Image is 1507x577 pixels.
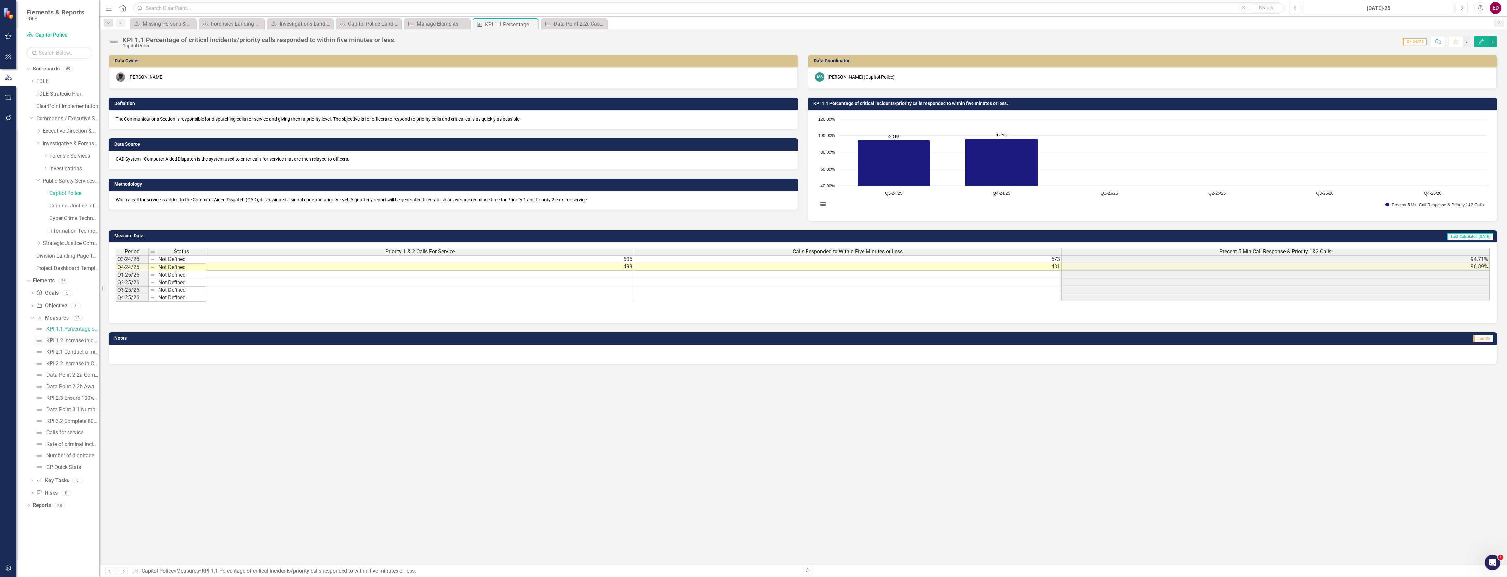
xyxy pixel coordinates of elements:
td: Q3-25/26 [116,287,149,294]
a: Risks [36,489,57,497]
img: 8DAGhfEEPCf229AAAAAElFTkSuQmCC [150,249,155,255]
td: Q3-24/25 [116,255,149,264]
div: Capitol Police Landing [348,20,400,28]
td: Not Defined [157,255,206,264]
h3: KPI 1.1 Percentage of critical incidents/priority calls responded to within five minutes or less. [813,101,1494,106]
td: Not Defined [157,279,206,287]
button: Show Precent 5 Min Call Response & Priority 1&2 Calls [1385,202,1484,207]
div: Investigations Landing Page [280,20,331,28]
a: Number of dignitaries provided with FDLE protective services [34,451,99,461]
div: Data Point 2.2b Awareness trainings (Increase in CP community activities series) [46,384,99,390]
input: Search ClearPoint... [133,2,1284,14]
a: Criminal Justice Information Services [49,202,99,210]
img: Not Defined [35,325,43,333]
div: KPI 1.2 Increase in daily presence through proactive patrol and K-9. [46,338,99,343]
text: Q3-25/26 [1316,191,1333,196]
td: Not Defined [157,294,206,302]
div: 5 [62,290,72,296]
img: Not Defined [35,406,43,414]
td: Q4-24/25 [116,264,149,271]
text: 40.00% [821,183,835,188]
span: Last Calculated [DATE] [1447,233,1493,240]
text: Q1-25/26 [1101,191,1118,196]
a: Reports [33,502,51,509]
a: Investigative & Forensic Services Command [43,140,99,148]
h3: Data Owner [115,58,794,63]
span: Calls Responded to Within Five Minutes or Less [793,249,903,255]
div: 13 [72,316,83,321]
div: KPI 1.1 Percentage of critical incidents/priority calls responded to within five minutes or less. [485,20,537,29]
a: FDLE Strategic Plan [36,90,99,98]
img: Not Defined [35,348,43,356]
td: 481 [634,263,1062,271]
a: Key Tasks [36,477,69,484]
a: Strategic Justice Command [43,240,99,247]
a: Data Point 2.2a Community events held (Increase in CP community activities series) [34,370,99,380]
a: Commands / Executive Support Branch [36,115,99,123]
a: ClearPoint Implementation [36,103,99,110]
div: Missing Persons & Offender Enforcement Landing Page [143,20,194,28]
img: 8DAGhfEEPCf229AAAAAElFTkSuQmCC [150,280,155,285]
span: Priority 1 & 2 Calls For Service [385,249,455,255]
div: Chart. Highcharts interactive chart. [815,116,1490,214]
a: Cyber Crime Technology & Telecommunications [49,215,99,222]
a: Capitol Police [26,31,92,39]
div: Manage Elements [417,20,468,28]
div: Data Point 2.2c Cases: Special Programs/Assists [554,20,605,28]
div: KPI 2.2 Increase in CP community activities [46,361,99,367]
div: KPI 1.1 Percentage of critical incidents/priority calls responded to within five minutes or less. [202,568,416,574]
p: CAD System - Computer Aided Dispatch is the system used to enter calls for service that are then ... [116,156,791,162]
span: Search [1259,5,1273,10]
a: Rate of criminal incidents per 1,000 employees [34,439,99,450]
a: Forensic Services [49,152,99,160]
span: Period [125,249,140,255]
a: Capitol Police [49,190,99,197]
span: Precent 5 Min Call Response & Priority 1&2 Calls [1219,249,1331,255]
div: 26 [58,278,68,284]
a: KPI 2.2 Increase in CP community activities [34,358,99,369]
td: Q2-25/26 [116,279,149,287]
a: KPI 1.2 Increase in daily presence through proactive patrol and K-9. [34,335,99,346]
a: KPI 2.3 Ensure 100% of packages and parcels that are delivered to the mail screening facility are... [34,393,99,403]
a: KPI 3.2 Complete 80% of vendor background checks [DATE]. [34,416,99,426]
h3: Methodology [114,182,795,187]
h3: Notes [114,336,639,341]
a: Division Landing Page Template [36,252,99,260]
span: Jun-25 [1473,335,1493,342]
input: Search Below... [26,47,92,59]
text: 100.00% [818,133,835,138]
td: Not Defined [157,287,206,294]
div: 0 [72,478,83,483]
td: 94.71% [1062,255,1490,263]
div: Data Point 2.2a Community events held (Increase in CP community activities series) [46,372,99,378]
img: Not Defined [35,360,43,368]
button: View chart menu, Chart [818,200,828,209]
img: Not Defined [35,440,43,448]
td: Q1-25/26 [116,271,149,279]
div: Data Point 3.1 Number of mail cases open and closed [46,407,99,413]
div: [PERSON_NAME] (Capitol Police) [828,74,895,80]
a: Capitol Police Landing [337,20,400,28]
img: Not Defined [35,463,43,471]
a: Investigations [49,165,99,173]
div: » » [132,567,798,575]
img: Shaketra Carroll [116,72,125,82]
div: 0 [61,490,71,496]
a: Calls for service [34,427,83,438]
a: Executive Direction & Business Support [43,127,99,135]
a: CP Quick Stats [34,462,81,473]
td: 573 [634,255,1062,263]
button: Search [1250,3,1283,13]
img: ClearPoint Strategy [3,8,15,19]
div: Forensics Landing Page [211,20,263,28]
button: ED [1490,2,1501,14]
text: 94.71% [888,135,899,139]
a: Missing Persons & Offender Enforcement Landing Page [132,20,194,28]
td: 605 [206,255,634,263]
img: Not Defined [35,337,43,344]
span: Q4-24/25 [1403,38,1427,45]
a: Project Dashboard Template [36,265,99,272]
a: FDLE [36,78,99,85]
a: Measures [36,315,68,322]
